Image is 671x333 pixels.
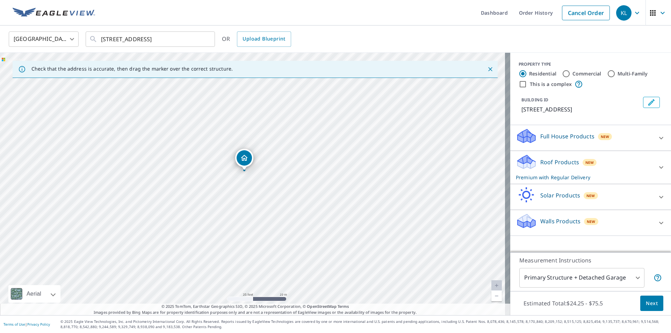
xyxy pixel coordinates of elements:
div: [GEOGRAPHIC_DATA] [9,29,79,49]
p: Solar Products [540,191,580,200]
span: Upload Blueprint [243,35,285,43]
span: New [586,193,595,198]
a: Privacy Policy [27,322,50,327]
a: Terms of Use [3,322,25,327]
label: Multi-Family [618,70,648,77]
p: Premium with Regular Delivery [516,174,653,181]
a: Terms [338,304,349,309]
label: This is a complex [530,81,572,88]
span: New [601,134,609,139]
span: Next [646,299,658,308]
p: [STREET_ADDRESS] [521,105,640,114]
span: © 2025 TomTom, Earthstar Geographics SIO, © 2025 Microsoft Corporation, © [161,304,349,310]
span: Your report will include the primary structure and a detached garage if one exists. [654,274,662,282]
p: Full House Products [540,132,594,140]
label: Commercial [572,70,601,77]
div: Solar ProductsNew [516,187,665,207]
p: Walls Products [540,217,580,225]
img: EV Logo [13,8,95,18]
a: OpenStreetMap [307,304,336,309]
div: Aerial [24,285,43,303]
div: Primary Structure + Detached Garage [519,268,644,288]
div: Full House ProductsNew [516,128,665,148]
div: Dropped pin, building 1, Residential property, 1405 3rd St N Cold Spring, MN 56320 [235,149,253,171]
button: Next [640,296,663,311]
a: Upload Blueprint [237,31,291,47]
div: Aerial [8,285,60,303]
div: Walls ProductsNew [516,213,665,233]
button: Close [486,65,495,74]
a: Cancel Order [562,6,610,20]
p: Estimated Total: $24.25 - $75.5 [518,296,609,311]
span: New [585,160,594,165]
label: Residential [529,70,556,77]
p: BUILDING ID [521,97,548,103]
a: Current Level 20, Zoom In Disabled [491,280,502,291]
div: PROPERTY TYPE [519,61,663,67]
div: Roof ProductsNewPremium with Regular Delivery [516,154,665,181]
button: Edit building 1 [643,97,660,108]
p: Measurement Instructions [519,256,662,265]
span: New [587,219,596,224]
div: KL [616,5,632,21]
p: Check that the address is accurate, then drag the marker over the correct structure. [31,66,233,72]
p: © 2025 Eagle View Technologies, Inc. and Pictometry International Corp. All Rights Reserved. Repo... [60,319,668,330]
p: | [3,322,50,326]
div: OR [222,31,291,47]
p: Roof Products [540,158,579,166]
a: Current Level 20, Zoom Out [491,291,502,301]
input: Search by address or latitude-longitude [101,29,201,49]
